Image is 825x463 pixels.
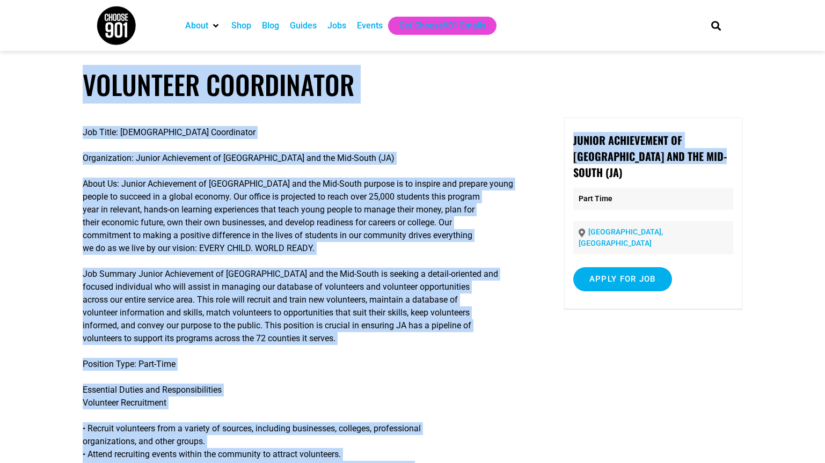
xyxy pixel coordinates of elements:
[180,17,693,35] nav: Main nav
[357,19,383,32] a: Events
[83,152,531,165] p: Organization: Junior Achievement of [GEOGRAPHIC_DATA] and the Mid-South (JA)
[180,17,226,35] div: About
[83,69,743,100] h1: Volunteer Coordinator
[573,188,733,210] p: Part Time
[573,132,727,180] strong: Junior Achievement of [GEOGRAPHIC_DATA] and the Mid-South (JA)
[573,267,672,291] input: Apply for job
[579,227,663,247] a: [GEOGRAPHIC_DATA], [GEOGRAPHIC_DATA]
[83,268,531,345] p: Job Summary Junior Achievement of [GEOGRAPHIC_DATA] and the Mid-South is seeking a detail-oriente...
[327,19,346,32] a: Jobs
[399,19,486,32] a: Get Choose901 Emails
[83,126,531,139] p: Job Title: [DEMOGRAPHIC_DATA] Coordinator
[707,17,725,34] div: Search
[290,19,317,32] a: Guides
[185,19,208,32] a: About
[83,384,531,409] p: Essential Duties and Responsibilities Volunteer Recruitment
[231,19,251,32] a: Shop
[262,19,279,32] a: Blog
[83,178,531,255] p: About Us: Junior Achievement of [GEOGRAPHIC_DATA] and the Mid-South purpose is to inspire and pre...
[83,358,531,371] p: Position Type: Part-Time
